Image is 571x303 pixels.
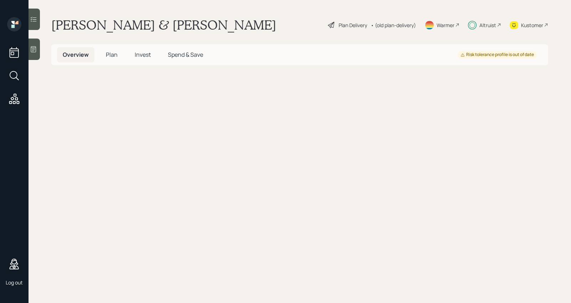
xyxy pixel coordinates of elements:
span: Invest [135,51,151,59]
div: Plan Delivery [339,21,367,29]
div: Risk tolerance profile is out of date [461,52,534,58]
div: • (old plan-delivery) [371,21,416,29]
div: Altruist [479,21,496,29]
div: Warmer [437,21,454,29]
div: Log out [6,279,23,286]
span: Spend & Save [168,51,203,59]
h1: [PERSON_NAME] & [PERSON_NAME] [51,17,276,33]
div: Kustomer [521,21,543,29]
span: Overview [63,51,89,59]
span: Plan [106,51,118,59]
